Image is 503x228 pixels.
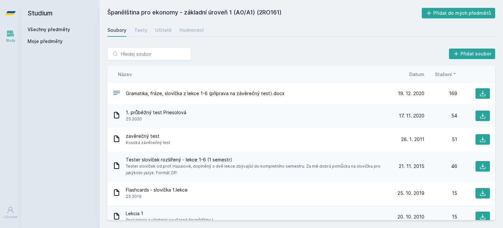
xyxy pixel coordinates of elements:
[179,27,204,33] div: Hodnocení
[107,24,126,37] a: Soubory
[126,217,213,223] span: Prvá lekcia z učebnici současné španělštiny I
[399,163,424,170] span: 21. 11. 2015
[424,113,457,119] div: 54
[118,71,132,78] button: Název
[4,215,17,219] div: Uživatel
[126,133,170,139] span: zavěrečný test
[401,136,424,143] span: 26. 1. 2011
[6,38,15,43] div: Study
[424,163,457,170] div: 46
[126,210,213,217] span: Lekcia 1
[107,8,422,18] h2: Španělština pro ekonomy - základní úroveň 1 (A0/A1) (2RO161)
[424,90,457,97] div: 169
[28,38,63,45] span: Moje předměty
[449,49,495,59] button: Přidat soubor
[107,47,191,60] input: Hledej soubor
[126,109,186,116] span: 1. průběžný test Priesolová
[126,163,389,176] span: Tester slovíček od prof. Hazaiové, doplněný o dvě lekce zbývající do kompletního semestru. Za mě ...
[134,27,147,33] div: Testy
[134,24,147,37] a: Testy
[398,90,424,97] span: 19. 12. 2020
[126,187,188,193] span: Flashcards - slovíčka 1.lekce
[155,27,172,33] div: Učitelé
[107,27,126,33] div: Soubory
[126,116,186,122] span: ZS 2020
[398,214,424,220] span: 20. 10. 2010
[424,214,457,220] div: 15
[424,190,457,197] div: 15
[155,24,172,37] a: Učitelé
[398,190,424,197] span: 25. 10. 2019
[126,193,188,200] span: ZS 2019
[126,90,285,97] span: Gramatika, fráze, slovíčka z lekce 1-6 (příprava na závěrečný test).docx
[126,139,170,146] span: Koucká závěrečný test
[422,8,495,18] button: Přidat do mých předmětů
[126,156,389,163] span: Tester slovíček rozšířený - lekce 1-6 (1 semestr)
[399,113,424,119] span: 17. 11. 2020
[424,136,457,143] div: 51
[1,203,20,223] a: Uživatel
[409,71,424,78] button: Datum
[28,27,70,32] a: Všechny předměty
[435,71,452,78] span: Stažení
[113,89,121,98] div: DOCX
[179,24,204,37] a: Hodnocení
[1,26,20,46] a: Study
[435,71,457,78] button: Stažení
